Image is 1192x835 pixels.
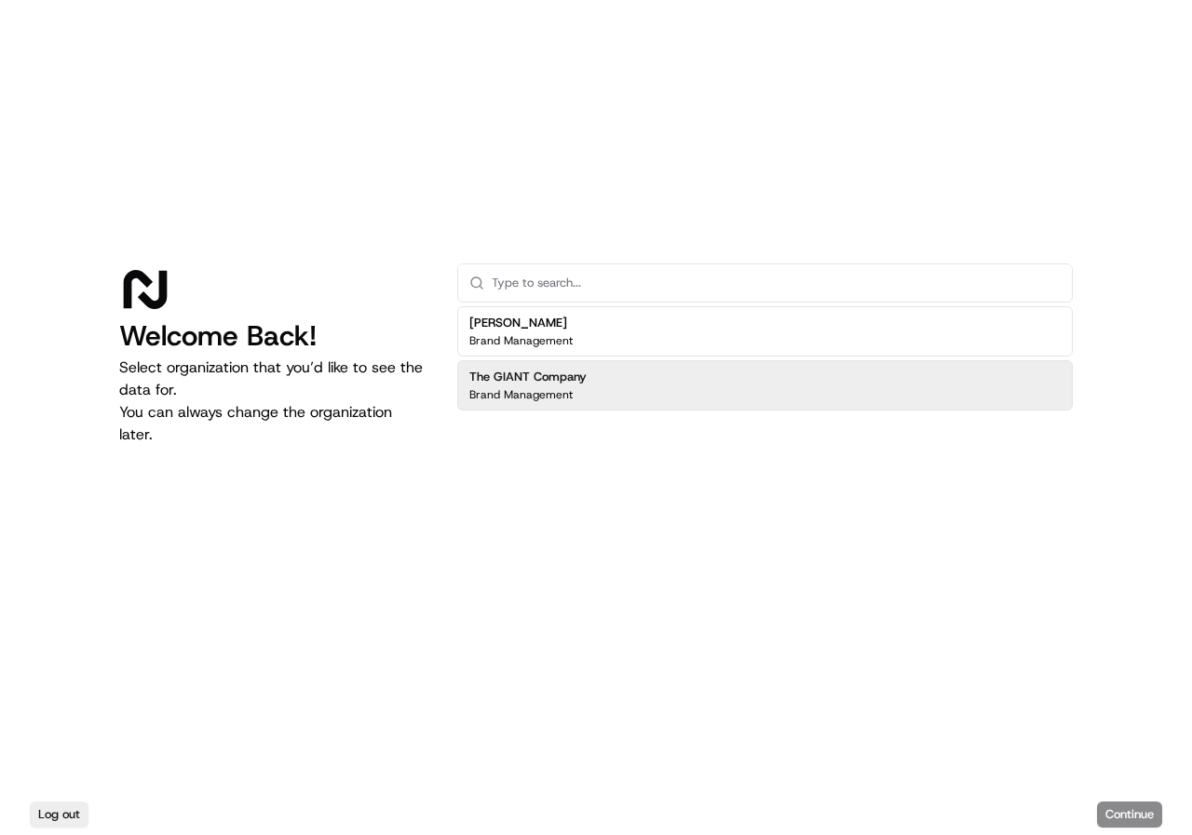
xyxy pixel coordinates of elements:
[469,387,573,402] p: Brand Management
[469,333,573,348] p: Brand Management
[492,264,1061,302] input: Type to search...
[30,801,88,828] button: Log out
[469,369,587,385] h2: The GIANT Company
[457,303,1073,414] div: Suggestions
[119,319,427,353] h1: Welcome Back!
[119,357,427,446] p: Select organization that you’d like to see the data for. You can always change the organization l...
[469,315,573,331] h2: [PERSON_NAME]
